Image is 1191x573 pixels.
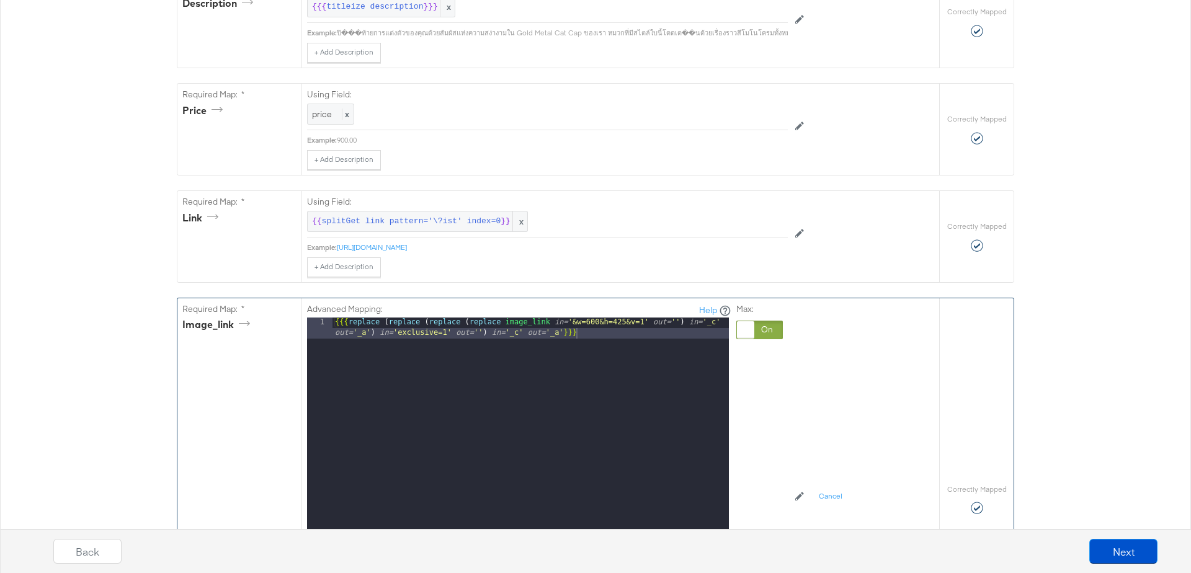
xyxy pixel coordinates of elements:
[53,539,122,564] button: Back
[337,242,407,252] a: [URL][DOMAIN_NAME]
[947,114,1007,124] label: Correctly Mapped
[736,303,783,315] label: Max:
[307,196,788,208] label: Using Field:
[307,257,381,277] button: + Add Description
[307,150,381,170] button: + Add Description
[699,304,717,316] a: Help
[182,196,297,208] label: Required Map: *
[182,89,297,100] label: Required Map: *
[307,28,337,38] div: Example:
[947,7,1007,17] label: Correctly Mapped
[312,216,322,228] span: {{
[182,318,254,332] div: image_link
[1089,539,1158,564] button: Next
[322,216,501,228] span: splitGet link pattern='\?ist' index=0
[307,303,383,315] label: Advanced Mapping:
[312,1,326,13] span: {{{
[307,318,332,338] div: 1
[326,1,423,13] span: titleize description
[307,43,381,63] button: + Add Description
[312,109,332,120] span: price
[337,135,788,145] div: 900.00
[947,484,1007,494] label: Correctly Mapped
[423,1,437,13] span: }}}
[307,242,337,252] div: Example:
[307,89,788,100] label: Using Field:
[501,216,511,228] span: }}
[307,135,337,145] div: Example:
[342,109,349,120] span: x
[947,221,1007,231] label: Correctly Mapped
[182,211,223,225] div: link
[811,487,850,507] button: Cancel
[512,211,527,232] span: x
[182,104,227,118] div: price
[182,303,297,315] label: Required Map: *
